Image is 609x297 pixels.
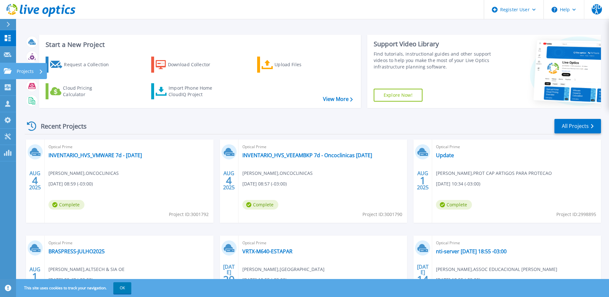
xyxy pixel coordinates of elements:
span: 4 [32,178,38,183]
span: [PERSON_NAME] , ASSOC EDUCACIONAL [PERSON_NAME] [436,266,557,273]
span: [PERSON_NAME] , PROT CAP ARTIGOS PARA PROTECAO [436,170,552,177]
span: 14 [417,277,429,282]
div: AUG 2025 [29,169,41,192]
span: 1 [420,178,426,183]
div: Cloud Pricing Calculator [63,85,114,98]
div: [DATE] 2025 [223,265,235,288]
a: nti-server [DATE] 18:55 -03:00 [436,248,507,255]
span: Project ID: 2998895 [556,211,596,218]
span: 4 [226,178,232,183]
div: [DATE] 2025 [417,265,429,288]
a: Cloud Pricing Calculator [46,83,117,99]
button: OK [113,282,131,294]
a: Download Collector [151,57,223,73]
a: Update [436,152,454,158]
div: Request a Collection [64,58,115,71]
span: 1 [32,274,38,279]
a: All Projects [554,119,601,133]
span: This site uses cookies to track your navigation. [18,282,131,294]
div: Find tutorials, instructional guides and other support videos to help you make the most of your L... [374,51,493,70]
span: [PERSON_NAME] , ONCOCLINICAS [242,170,313,177]
span: [PERSON_NAME] , ALTSECH & SIA OE [48,266,125,273]
a: INVENTARIO_HVS_VEEAMBKP 7d - Oncoclinicas [DATE] [242,152,372,158]
span: Optical Prime [436,143,597,150]
span: Optical Prime [242,239,404,247]
a: Explore Now! [374,89,422,102]
span: [DATE] 18:55 (-03:00) [436,276,480,283]
span: Optical Prime [436,239,597,247]
div: Upload Files [274,58,326,71]
a: Upload Files [257,57,329,73]
span: [DATE] 10:55 (-03:00) [242,276,287,283]
div: Import Phone Home CloudIQ Project [169,85,219,98]
p: Projects [17,63,34,80]
div: AUG 2025 [417,169,429,192]
a: VRTX-M640-ESTAPAR [242,248,292,255]
span: [DATE] 09:47 (-03:00) [48,276,93,283]
span: [PERSON_NAME] , [GEOGRAPHIC_DATA] [242,266,325,273]
div: Recent Projects [25,118,95,134]
span: Complete [48,200,84,210]
span: 29 [223,277,235,282]
span: [PERSON_NAME] , ONCOCLINICAS [48,170,119,177]
div: Support Video Library [374,40,493,48]
span: Optical Prime [242,143,404,150]
div: Download Collector [168,58,219,71]
div: AUG 2025 [29,265,41,288]
span: Project ID: 3001792 [169,211,209,218]
span: Complete [436,200,472,210]
span: Project ID: 3001790 [362,211,402,218]
a: View More [323,96,353,102]
span: Optical Prime [48,143,210,150]
span: DJDA [592,4,602,14]
div: AUG 2025 [223,169,235,192]
h3: Start a New Project [46,41,352,48]
a: BRASPRESS-JULHO2025 [48,248,105,255]
a: INVENTARIO_HVS_VMWARE 7d - [DATE] [48,152,142,158]
span: Optical Prime [48,239,210,247]
span: [DATE] 08:57 (-03:00) [242,180,287,187]
span: Complete [242,200,278,210]
a: Request a Collection [46,57,117,73]
span: [DATE] 08:59 (-03:00) [48,180,93,187]
span: [DATE] 10:34 (-03:00) [436,180,480,187]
